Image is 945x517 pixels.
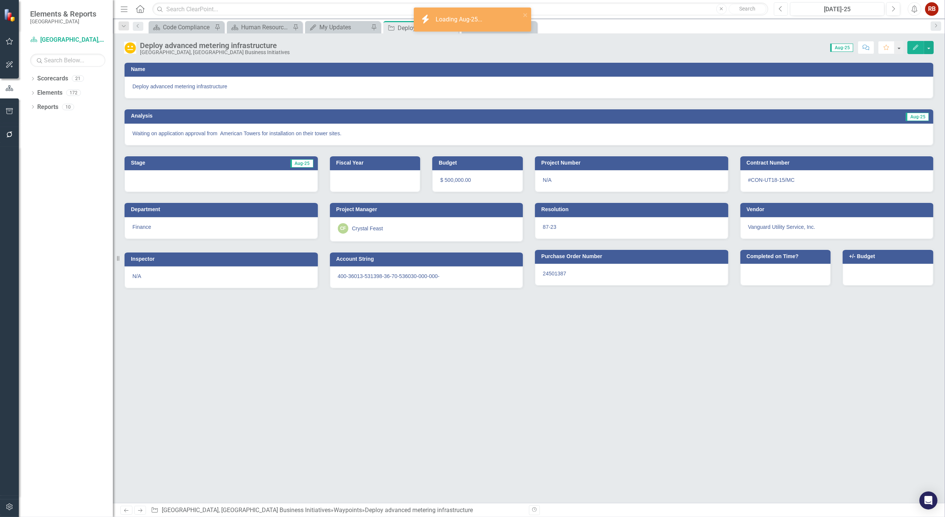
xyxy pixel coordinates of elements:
[150,23,213,32] a: Code Compliance
[830,44,853,52] span: Aug-25
[152,3,768,16] input: Search ClearPoint...
[131,160,200,166] h3: Stage
[131,256,314,262] h3: Inspector
[541,207,725,212] h3: Resolution
[131,67,930,72] h3: Name
[352,225,383,232] div: Crystal Feast
[30,54,105,67] input: Search Below...
[336,207,520,212] h3: Project Manager
[523,11,528,19] button: close
[132,224,151,230] span: Finance
[398,23,457,33] div: Deploy advanced metering infrastructure
[290,159,313,168] span: Aug-25
[790,2,884,16] button: [DATE]-25
[748,177,795,183] span: #CON-UT18-15/MC
[4,9,17,22] img: ClearPoint Strategy
[37,74,68,83] a: Scorecards
[338,273,440,279] span: 400-36013-531398-36-70-536030-000-000-
[541,160,725,166] h3: Project Number
[72,76,84,82] div: 21
[132,130,925,137] p: Waiting on application approval from American Towers for installation on their tower sites.
[747,160,930,166] h3: Contract Number
[338,223,348,234] div: CF
[541,254,725,259] h3: Purchase Order Number
[319,23,369,32] div: My Updates
[336,256,520,262] h3: Account String
[37,103,58,112] a: Reports
[436,15,484,24] div: Loading Aug-25...
[140,50,290,55] div: [GEOGRAPHIC_DATA], [GEOGRAPHIC_DATA] Business Initiatives
[229,23,291,32] a: Human Resources Analytics Dashboard
[543,271,566,277] span: 24501387
[307,23,369,32] a: My Updates
[793,5,882,14] div: [DATE]-25
[66,90,81,96] div: 172
[925,2,939,16] button: RB
[162,506,331,514] a: [GEOGRAPHIC_DATA], [GEOGRAPHIC_DATA] Business Initiatives
[739,6,755,12] span: Search
[906,113,929,121] span: Aug-25
[163,23,213,32] div: Code Compliance
[62,104,74,110] div: 10
[336,160,417,166] h3: Fiscal Year
[543,224,556,230] span: 87-23
[140,41,290,50] div: Deploy advanced metering infrastructure
[729,4,766,14] button: Search
[132,273,141,279] span: N/A
[132,83,925,90] span: Deploy advanced metering infrastructure
[440,177,471,183] span: $ 500,000.00
[849,254,930,259] h3: +/- Budget
[543,177,552,183] span: N/A
[30,9,96,18] span: Elements & Reports
[748,224,816,230] span: Vanguard Utility Service, Inc.
[241,23,291,32] div: Human Resources Analytics Dashboard
[124,42,136,54] img: In Progress
[131,207,314,212] h3: Department
[151,506,523,515] div: » »
[747,207,930,212] h3: Vendor
[131,113,512,119] h3: Analysis
[439,160,519,166] h3: Budget
[30,18,96,24] small: [GEOGRAPHIC_DATA]
[365,506,473,514] div: Deploy advanced metering infrastructure
[334,506,362,514] a: Waypoints
[747,254,827,259] h3: Completed on Time?
[30,36,105,44] a: [GEOGRAPHIC_DATA], [GEOGRAPHIC_DATA] Business Initiatives
[919,491,937,509] div: Open Intercom Messenger
[37,89,62,97] a: Elements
